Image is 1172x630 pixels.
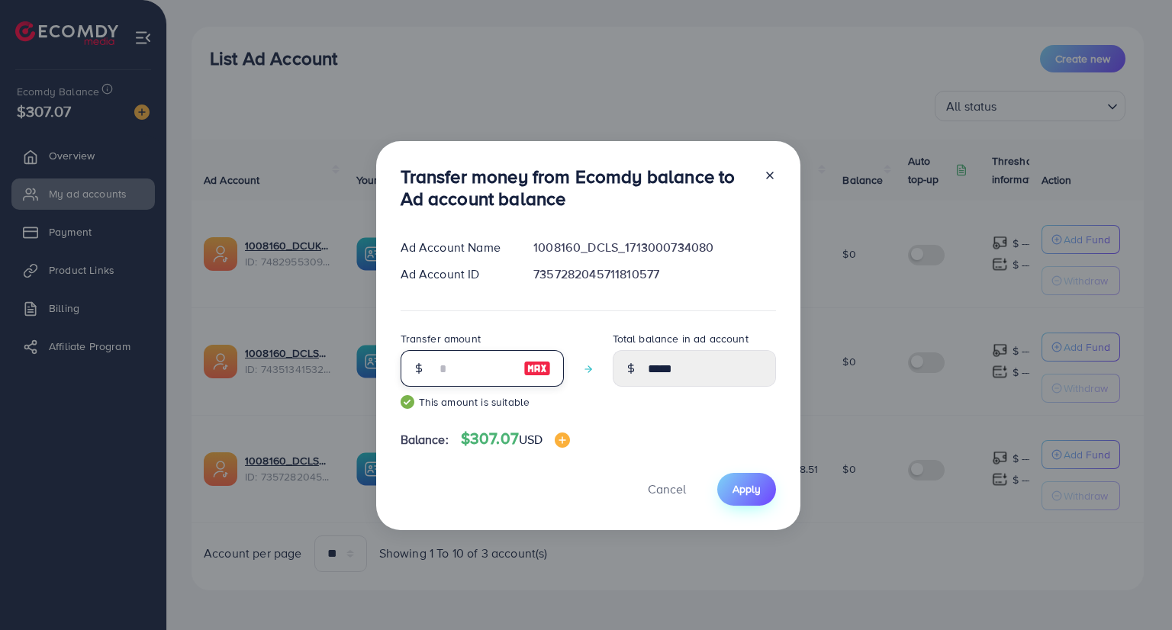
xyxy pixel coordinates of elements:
[732,481,761,497] span: Apply
[401,394,564,410] small: This amount is suitable
[401,166,752,210] h3: Transfer money from Ecomdy balance to Ad account balance
[401,431,449,448] span: Balance:
[717,473,776,506] button: Apply
[388,239,522,256] div: Ad Account Name
[461,429,571,448] h4: $307.07
[401,331,481,346] label: Transfer amount
[521,239,787,256] div: 1008160_DCLS_1713000734080
[523,359,551,378] img: image
[613,331,749,346] label: Total balance in ad account
[519,431,543,448] span: USD
[648,481,686,497] span: Cancel
[401,395,414,409] img: guide
[1107,561,1161,619] iframe: Chat
[388,265,522,283] div: Ad Account ID
[555,432,570,448] img: image
[521,265,787,283] div: 7357282045711810577
[629,473,705,506] button: Cancel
